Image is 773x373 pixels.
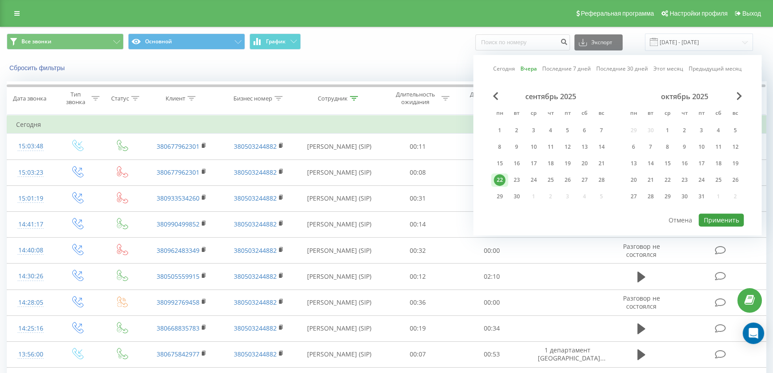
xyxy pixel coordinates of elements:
[297,341,380,367] td: [PERSON_NAME] (SIP)
[628,158,639,169] div: 13
[729,158,741,169] div: 19
[455,264,529,289] td: 02:10
[695,141,707,153] div: 10
[727,140,744,154] div: вс 12 окт. 2025 г.
[625,92,744,101] div: октябрь 2025
[455,341,529,367] td: 00:53
[676,173,693,187] div: чт 23 окт. 2025 г.
[664,214,697,226] button: Отмена
[16,164,46,181] div: 15:03:23
[628,191,639,202] div: 27
[642,173,659,187] div: вт 21 окт. 2025 г.
[595,174,607,186] div: 28
[16,294,46,311] div: 14:28:05
[525,140,542,154] div: ср 10 сент. 2025 г.
[380,315,454,341] td: 00:19
[542,157,559,170] div: чт 18 сент. 2025 г.
[16,320,46,337] div: 14:25:16
[528,125,539,136] div: 3
[678,191,690,202] div: 30
[710,157,727,170] div: сб 18 окт. 2025 г.
[538,346,606,362] span: 1 департамент [GEOGRAPHIC_DATA]...
[628,174,639,186] div: 20
[581,10,654,17] span: Реферальная программа
[234,246,277,255] a: 380503244882
[729,125,741,136] div: 5
[7,34,124,50] button: Все звонки
[111,95,129,102] div: Статус
[465,91,513,106] div: Длительность разговора
[21,38,51,45] span: Все звонки
[693,157,710,170] div: пт 17 окт. 2025 г.
[695,125,707,136] div: 3
[659,190,676,203] div: ср 29 окт. 2025 г.
[559,140,576,154] div: пт 12 сент. 2025 г.
[727,157,744,170] div: вс 19 окт. 2025 г.
[653,65,683,73] a: Этот месяц
[455,134,529,159] td: 00:48
[508,190,525,203] div: вт 30 сент. 2025 г.
[16,190,46,207] div: 15:01:19
[728,107,742,121] abbr: воскресенье
[659,173,676,187] div: ср 22 окт. 2025 г.
[510,107,523,121] abbr: вторник
[678,174,690,186] div: 23
[593,140,610,154] div: вс 14 сент. 2025 г.
[166,95,185,102] div: Клиент
[742,10,761,17] span: Выход
[455,185,529,211] td: 00:00
[234,194,277,202] a: 380503244882
[561,174,573,186] div: 26
[642,140,659,154] div: вт 7 окт. 2025 г.
[234,324,277,332] a: 380503244882
[669,10,727,17] span: Настройки профиля
[544,125,556,136] div: 4
[544,174,556,186] div: 25
[578,141,590,153] div: 13
[528,174,539,186] div: 24
[578,158,590,169] div: 20
[455,238,529,264] td: 00:00
[678,141,690,153] div: 9
[455,289,529,315] td: 00:00
[297,264,380,289] td: [PERSON_NAME] (SIP)
[511,141,522,153] div: 9
[695,191,707,202] div: 31
[542,65,591,73] a: Последние 7 дней
[494,158,505,169] div: 15
[559,124,576,137] div: пт 5 сент. 2025 г.
[729,141,741,153] div: 12
[559,173,576,187] div: пт 26 сент. 2025 г.
[736,92,742,100] span: Next Month
[623,294,660,310] span: Разговор не состоялся
[525,173,542,187] div: ср 24 сент. 2025 г.
[593,157,610,170] div: вс 21 сент. 2025 г.
[644,191,656,202] div: 28
[297,289,380,315] td: [PERSON_NAME] (SIP)
[661,141,673,153] div: 8
[693,124,710,137] div: пт 3 окт. 2025 г.
[234,142,277,151] a: 380503244882
[16,138,46,155] div: 15:03:48
[596,65,648,73] a: Последние 30 дней
[544,141,556,153] div: 11
[594,107,608,121] abbr: воскресенье
[676,190,693,203] div: чт 30 окт. 2025 г.
[693,190,710,203] div: пт 31 окт. 2025 г.
[493,65,515,73] a: Сегодня
[544,158,556,169] div: 18
[13,95,46,102] div: Дата звонка
[644,107,657,121] abbr: вторник
[677,107,691,121] abbr: четверг
[508,173,525,187] div: вт 23 сент. 2025 г.
[625,157,642,170] div: пн 13 окт. 2025 г.
[266,38,286,45] span: График
[494,174,505,186] div: 22
[62,91,89,106] div: Тип звонка
[16,216,46,233] div: 14:41:17
[695,158,707,169] div: 17
[234,350,277,358] a: 380503244882
[234,298,277,306] a: 380503244882
[711,107,725,121] abbr: суббота
[712,141,724,153] div: 11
